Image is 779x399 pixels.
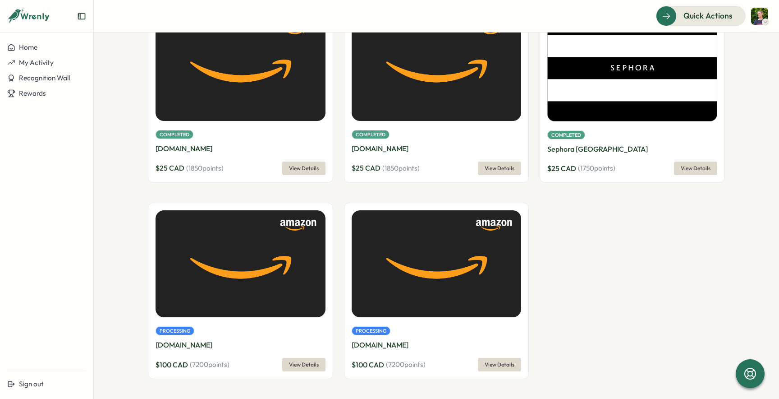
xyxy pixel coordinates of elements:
[156,210,325,317] img: Amazon.ca
[156,143,325,154] p: [DOMAIN_NAME]
[77,12,86,21] button: Expand sidebar
[478,162,521,175] button: View Details
[156,359,188,371] span: $ 100 CAD
[19,58,54,67] span: My Activity
[674,162,717,175] button: View Details
[656,6,746,26] button: Quick Actions
[578,163,615,173] span: ( 1750 points)
[547,163,576,174] span: $ 25 CAD
[352,210,522,317] img: Amazon.ca
[386,360,426,370] span: ( 7200 points)
[478,358,521,371] button: View Details
[156,130,193,139] span: Completed
[352,339,522,351] p: [DOMAIN_NAME]
[751,8,768,25] img: Vasilii Perfilev
[282,358,325,371] button: View Details
[19,380,44,388] span: Sign out
[289,162,319,175] span: View Details
[352,326,390,335] span: Processing
[19,43,37,51] span: Home
[681,162,710,175] span: View Details
[19,74,70,82] span: Recognition Wall
[156,14,325,121] img: Amazon.ca
[186,163,224,173] span: ( 1850 points)
[352,130,389,139] span: Completed
[547,14,717,121] img: Sephora Canada
[156,162,184,174] span: $ 25 CAD
[485,162,514,175] span: View Details
[352,359,384,371] span: $ 100 CAD
[352,143,522,154] p: [DOMAIN_NAME]
[289,358,319,371] span: View Details
[485,358,514,371] span: View Details
[683,10,733,22] span: Quick Actions
[282,162,325,175] button: View Details
[190,360,229,370] span: ( 7200 points)
[352,14,522,121] img: Amazon.ca
[156,326,194,335] span: Processing
[156,339,325,351] p: [DOMAIN_NAME]
[19,89,46,97] span: Rewards
[352,162,380,174] span: $ 25 CAD
[547,144,717,155] p: Sephora [GEOGRAPHIC_DATA]
[547,130,585,139] span: Completed
[382,163,420,173] span: ( 1850 points)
